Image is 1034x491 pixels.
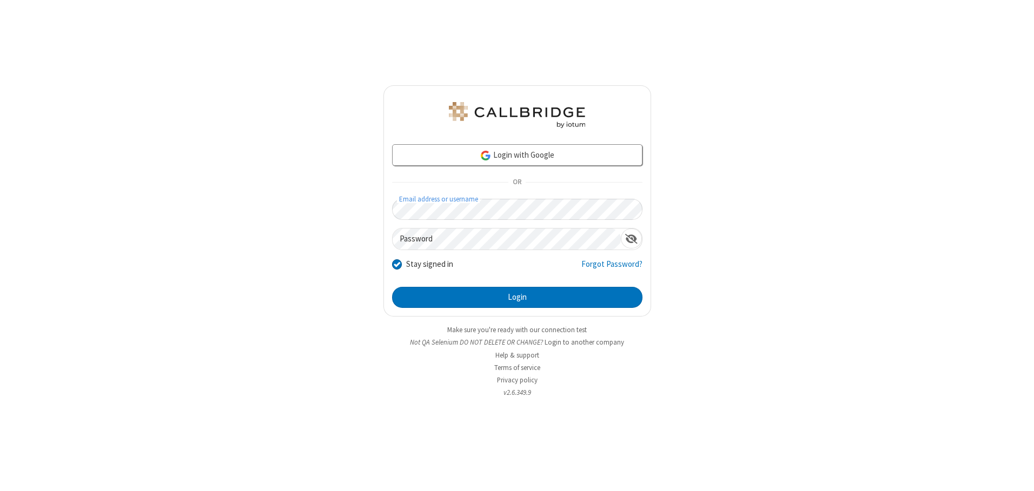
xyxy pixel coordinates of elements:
a: Terms of service [494,363,540,372]
input: Email address or username [392,199,642,220]
a: Make sure you're ready with our connection test [447,325,587,334]
a: Privacy policy [497,375,538,385]
label: Stay signed in [406,258,453,271]
img: google-icon.png [480,150,492,162]
a: Forgot Password? [581,258,642,279]
button: Login to another company [545,337,624,347]
li: v2.6.349.9 [383,387,651,398]
div: Show password [621,228,642,248]
button: Login [392,287,642,308]
img: QA Selenium DO NOT DELETE OR CHANGE [447,102,587,128]
span: OR [508,175,526,190]
a: Help & support [495,351,539,360]
a: Login with Google [392,144,642,166]
input: Password [393,228,621,250]
li: Not QA Selenium DO NOT DELETE OR CHANGE? [383,337,651,347]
